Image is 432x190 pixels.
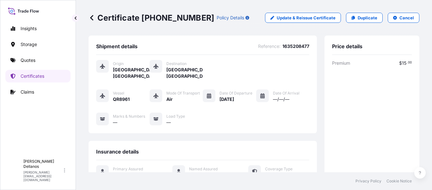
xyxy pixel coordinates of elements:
span: All risks [265,172,282,178]
span: —/—/— [273,96,289,102]
p: [PERSON_NAME] Dellanos [23,159,63,169]
a: Quotes [5,54,71,67]
span: Load Type [166,114,185,119]
span: [GEOGRAPHIC_DATA], [GEOGRAPHIC_DATA] [113,67,150,79]
span: Air [166,96,173,102]
p: Storage [21,41,37,48]
p: Certificate [PHONE_NUMBER] [89,13,214,23]
a: Insights [5,22,71,35]
p: Insights [21,25,37,32]
span: [GEOGRAPHIC_DATA], [GEOGRAPHIC_DATA] [166,67,203,79]
span: Coverage Type [265,167,293,172]
span: [DATE] [219,96,234,102]
span: . [407,62,408,64]
span: Mode of Transport [166,91,200,96]
a: Storage [5,38,71,51]
span: 1635208477 [282,43,309,49]
p: [PERSON_NAME][EMAIL_ADDRESS][DOMAIN_NAME] [23,170,63,182]
a: Certificates [5,70,71,82]
span: Origin [113,61,124,66]
span: [GEOGRAPHIC_DATA] [113,172,157,178]
a: Duplicate [346,13,383,23]
span: Vessel [113,91,124,96]
span: Date of Departure [219,91,252,96]
span: S [13,167,16,174]
span: — [166,119,171,126]
p: Claims [21,89,34,95]
a: Cookie Notice [386,179,412,184]
p: Update & Reissue Certificate [277,15,336,21]
p: Quotes [21,57,35,63]
a: Claims [5,86,71,98]
p: Cancel [399,15,414,21]
span: $ [399,61,402,65]
span: Primary Assured [113,167,143,172]
span: Marks & Numbers [113,114,145,119]
span: Shipment details [96,43,138,49]
span: Premium [332,60,350,66]
span: Insurance details [96,148,139,155]
span: Date of Arrival [273,91,299,96]
span: 00 [408,62,412,64]
button: Cancel [388,13,419,23]
p: Policy Details [217,15,244,21]
span: Named Assured [189,167,218,172]
span: QR8961 [113,96,130,102]
span: — [113,119,117,126]
span: Reference : [258,43,281,49]
span: Destination [166,61,187,66]
a: Update & Reissue Certificate [265,13,341,23]
span: 15 [402,61,406,65]
p: Certificates [21,73,44,79]
span: Price details [332,43,362,49]
p: Duplicate [358,15,377,21]
a: Privacy Policy [355,179,381,184]
span: BAC VALVES [189,172,216,178]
